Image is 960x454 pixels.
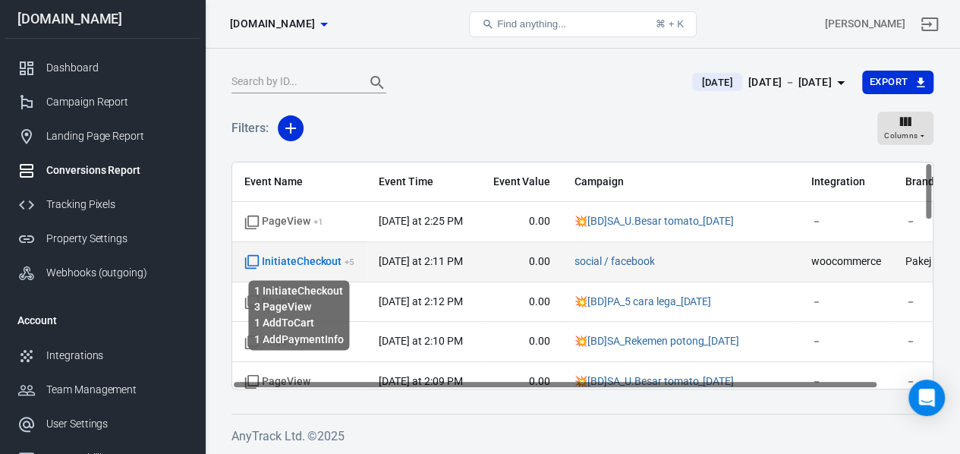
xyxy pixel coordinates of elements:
div: User Settings [46,416,187,432]
span: Integration [811,175,881,190]
span: Find anything... [497,18,566,30]
sup: + 1 [313,216,323,227]
time: 2025-08-18T14:10:36+08:00 [379,335,462,347]
div: Account id: mSgWPRff [825,16,905,32]
span: social / facebook [574,254,654,270]
li: 1 InitiateCheckout [254,283,343,299]
time: 2025-08-18T14:09:53+08:00 [379,375,462,387]
sup: + 5 [345,257,354,267]
span: 0.00 [493,214,551,229]
a: Tracking Pixels [5,188,200,222]
div: [DOMAIN_NAME] [5,12,200,26]
span: － [811,295,881,310]
a: 💥[BD]SA_U.Besar tomato_[DATE] [574,215,734,227]
div: Property Settings [46,231,187,247]
span: InitiateCheckout [244,254,354,270]
div: Conversions Report [46,162,187,178]
h5: Filters: [231,104,269,153]
a: Team Management [5,373,200,407]
div: Webhooks (outgoing) [46,265,187,281]
div: Integrations [46,348,187,364]
div: Team Management [46,382,187,398]
span: [DATE] [695,75,738,90]
span: 💥[BD]SA_U.Besar tomato_18.8.25 [574,214,734,229]
button: [DATE][DATE] － [DATE] [680,70,861,95]
time: 2025-08-18T14:12:33+08:00 [379,295,462,307]
a: social / facebook [574,255,654,267]
span: Event Name [244,175,354,190]
span: PageView [244,214,323,229]
div: Campaign Report [46,94,187,110]
li: 1 AddPaymentInfo [254,331,343,347]
span: 0.00 [493,295,551,310]
a: Integrations [5,339,200,373]
div: ⌘ + K [656,18,684,30]
button: Find anything...⌘ + K [469,11,697,37]
span: － [811,334,881,349]
span: 0.00 [493,334,551,349]
a: Sign out [911,6,948,43]
h6: AnyTrack Ltd. © 2025 [231,427,933,446]
span: 💥[BD]SA_U.Besar tomato_18.8.25 [574,374,734,389]
span: Standard event name [244,374,310,389]
span: Campaign [574,175,787,190]
li: Account [5,302,200,339]
div: [DATE] － [DATE] [748,73,832,92]
span: 0.00 [493,374,551,389]
span: Event Value [493,175,551,190]
input: Search by ID... [231,73,353,93]
span: Columns [884,129,918,143]
li: 3 PageView [254,299,343,315]
div: Dashboard [46,60,187,76]
span: herbatokmekhq.com [230,14,315,33]
button: Columns [877,112,933,145]
span: Standard event name [244,295,310,310]
a: 💥[BD]SA_U.Besar tomato_[DATE] [574,375,734,387]
span: 💥[BD]SA_Rekemen potong_19.8.25 [574,334,739,349]
a: Conversions Report [5,153,200,188]
span: － [811,374,881,389]
div: Open Intercom Messenger [908,380,945,416]
span: － [811,214,881,229]
span: Standard event name [244,334,310,349]
a: User Settings [5,407,200,441]
a: Property Settings [5,222,200,256]
a: Campaign Report [5,85,200,119]
a: Webhooks (outgoing) [5,256,200,290]
button: [DOMAIN_NAME] [224,10,333,38]
button: Search [359,65,395,101]
div: Tracking Pixels [46,197,187,213]
span: 0.00 [493,254,551,270]
a: Landing Page Report [5,119,200,153]
span: 💥[BD]PA_5 cara lega_18.8.25 [574,295,711,310]
div: Landing Page Report [46,128,187,144]
a: 💥[BD]PA_5 cara lega_[DATE] [574,295,711,307]
time: 2025-08-18T14:25:20+08:00 [379,215,462,227]
div: scrollable content [232,162,933,389]
a: Dashboard [5,51,200,85]
span: woocommerce [811,254,881,270]
a: 💥[BD]SA_Rekemen potong_[DATE] [574,335,739,347]
span: Event Time [379,175,468,190]
button: Export [862,71,933,94]
li: 1 AddToCart [254,315,343,331]
time: 2025-08-18T14:11:06+08:00 [379,255,462,267]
